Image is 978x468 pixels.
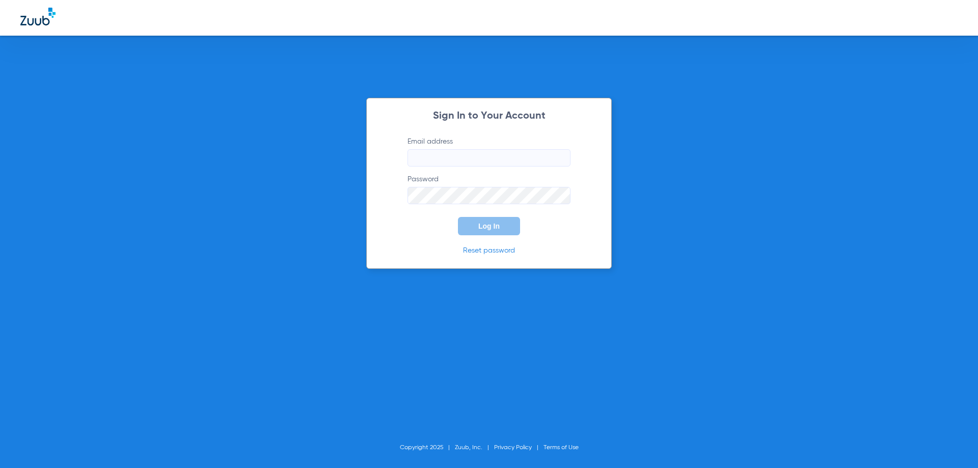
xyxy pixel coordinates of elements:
a: Terms of Use [544,445,579,451]
li: Copyright 2025 [400,443,455,453]
input: Password [407,187,570,204]
a: Privacy Policy [494,445,532,451]
label: Password [407,174,570,204]
label: Email address [407,136,570,167]
input: Email address [407,149,570,167]
button: Log In [458,217,520,235]
a: Reset password [463,247,515,254]
h2: Sign In to Your Account [392,111,586,121]
span: Log In [478,222,500,230]
li: Zuub, Inc. [455,443,494,453]
img: Zuub Logo [20,8,56,25]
